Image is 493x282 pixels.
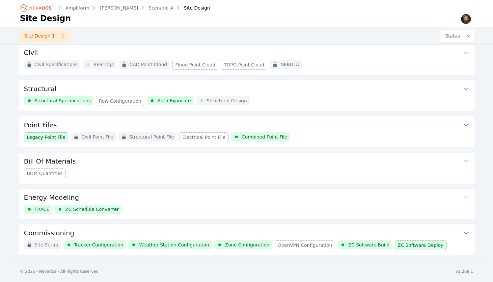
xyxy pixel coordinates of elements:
a: Ampliform [66,5,90,11]
span: TOPO Point Cloud [224,62,264,68]
h3: Point Files [24,120,57,130]
div: CommissioningSite SetupTracker ConfigurationWeather Station ConfigurationZone ConfigurationOpenVP... [19,224,475,255]
nav: Breadcrumb [20,3,210,13]
button: Commissioning [24,224,469,240]
span: Structural Point File [129,134,174,140]
div: © 2025 - Nevados - All Rights Reserved [20,269,99,274]
span: Civil Specifications [35,61,78,68]
span: Flood Point Cloud [175,62,215,68]
span: Structural Specifications [35,97,91,104]
span: Tracker Configuration [74,242,123,248]
h3: Structural [24,84,57,93]
h3: Civil [24,48,38,57]
h1: Site Design [20,13,71,24]
button: Status [440,30,475,42]
button: Point Files [24,116,469,132]
button: Bill Of Materials [24,153,469,168]
span: ZC Software Deploy [398,242,444,248]
span: TRACE [35,206,50,213]
span: Structural Design [207,97,247,104]
button: Structural [24,80,469,96]
span: CAD Point Cloud [129,61,167,68]
span: ZC Schedule Converter [65,206,119,213]
span: Row Configuration [99,98,141,104]
span: BOM Quantities [27,170,63,177]
span: Auto Exposure [157,97,191,104]
a: [PERSON_NAME] [100,5,138,11]
a: Scenario A [149,5,173,11]
h3: Energy Modeling [24,193,79,202]
span: Zone Configuration [225,242,269,248]
span: Site Setup [35,242,58,248]
div: Site Design [175,5,210,11]
div: Bill Of MaterialsBOM Quantities [19,153,475,184]
h3: Commissioning [24,228,74,238]
span: Weather Station Configuration [139,242,209,248]
span: OpenVPN Configuration [278,242,332,248]
span: Civil Point File [81,134,113,140]
span: Bearings [94,61,114,68]
span: Combined Point File [242,134,287,140]
span: ZC Software Build [348,242,389,248]
span: Electrical Point File [182,134,225,141]
a: Site Design 1 [19,30,71,42]
div: StructuralStructural SpecificationsRow ConfigurationAuto ExposureStructural Design [19,80,475,111]
h3: Bill Of Materials [24,157,76,166]
div: CivilCivil SpecificationsBearingsCAD Point CloudFlood Point CloudTOPO Point CloudNEBULA [19,44,475,75]
img: Sam Prest [461,14,471,24]
span: Status [443,33,460,39]
div: Point FilesLegacy Point FileCivil Point FileStructural Point FileElectrical Point FileCombined Po... [19,116,475,147]
span: NEBULA [280,61,299,68]
div: v1.268.1 [456,269,473,274]
div: Energy ModelingTRACEZC Schedule Converter [19,189,475,219]
button: Civil [24,44,469,60]
button: Energy Modeling [24,189,469,205]
span: Legacy Point File [27,134,66,141]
